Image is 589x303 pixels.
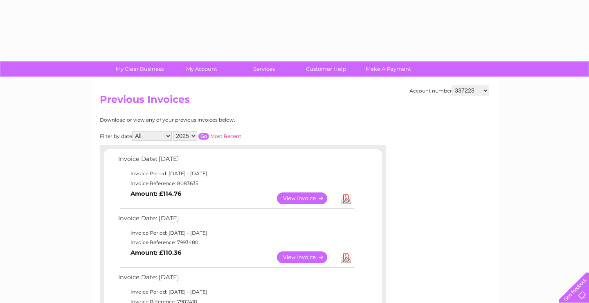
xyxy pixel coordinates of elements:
a: Services [230,61,298,77]
a: Make A Payment [355,61,422,77]
a: Customer Help [292,61,360,77]
td: Invoice Date: [DATE] [116,213,355,228]
td: Invoice Period: [DATE] - [DATE] [116,228,355,238]
h2: Previous Invoices [100,94,489,109]
td: Invoice Period: [DATE] - [DATE] [116,287,355,297]
div: Filter by date [100,131,315,141]
a: Download [341,192,351,204]
div: Account number [409,86,489,95]
td: Invoice Date: [DATE] [116,272,355,287]
a: View [277,192,337,204]
div: Download or view any of your previous invoices below. [100,117,315,123]
a: View [277,251,337,263]
td: Invoice Reference: 7993480 [116,237,355,247]
a: My Account [168,61,236,77]
td: Invoice Reference: 8083635 [116,179,355,188]
a: My Clear Business [106,61,173,77]
td: Invoice Date: [DATE] [116,154,355,169]
td: Invoice Period: [DATE] - [DATE] [116,169,355,179]
b: Amount: £110.36 [130,249,181,256]
b: Amount: £114.76 [130,190,181,197]
a: Most Recent [210,133,241,139]
a: Download [341,251,351,263]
